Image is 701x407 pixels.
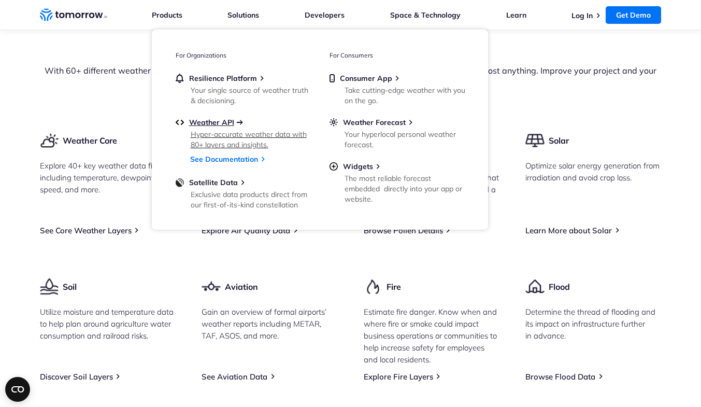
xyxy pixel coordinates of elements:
[364,372,433,382] a: Explore Fire Layers
[343,118,406,127] span: Weather Forecast
[606,6,661,24] a: Get Demo
[525,306,662,342] p: Determine the thread of flooding and its impact on infrastructure further in advance.
[40,38,662,58] h2: Explore Our Data Catalog
[330,162,338,171] img: plus-circle.svg
[330,162,464,202] a: WidgetsThe most reliable forecast embedded directly into your app or website.
[345,129,465,150] div: Your hyperlocal personal weather forecast.
[176,74,184,83] img: bell.svg
[340,74,392,83] span: Consumer App
[40,7,107,23] a: Home link
[390,10,461,20] a: Space & Technology
[152,10,182,20] a: Products
[225,281,258,292] h3: Aviation
[330,51,464,59] h3: For Consumers
[189,178,238,187] span: Satellite Data
[330,118,464,148] a: Weather ForecastYour hyperlocal personal weather forecast.
[330,74,335,83] img: mobile.svg
[571,11,593,20] a: Log In
[549,135,569,146] h3: Solar
[549,281,570,292] h3: Flood
[330,118,338,127] img: sun.svg
[190,155,258,164] a: See Documentation
[176,118,184,127] img: api.svg
[176,178,310,208] a: Satellite DataExclusive data products direct from our first-of-its-kind constellation
[202,226,290,235] a: Explore Air Quality Data
[227,10,259,20] a: Solutions
[343,162,373,171] span: Widgets
[189,118,234,127] span: Weather API
[63,135,117,146] h3: Weather Core
[5,377,30,402] button: Open CMP widget
[189,74,257,83] span: Resilience Platform
[345,173,465,204] div: The most reliable forecast embedded directly into your app or website.
[176,74,310,104] a: Resilience PlatformYour single source of weather truth & decisioning.
[202,306,338,342] p: Gain an overview of formal airports’ weather reports including METAR, TAF, ASOS, and more.
[506,10,526,20] a: Learn
[40,306,176,342] p: Utilize moisture and temperature data to help plan around agriculture water consumption and railr...
[387,281,401,292] h3: Fire
[202,372,267,382] a: See Aviation Data
[305,10,345,20] a: Developers
[40,372,113,382] a: Discover Soil Layers
[176,51,310,59] h3: For Organizations
[191,85,311,106] div: Your single source of weather truth & decisioning.
[191,189,311,210] div: Exclusive data products direct from our first-of-its-kind constellation
[330,74,464,104] a: Consumer AppTake cutting-edge weather with you on the go.
[364,226,443,235] a: Browse Pollen Details
[176,178,184,187] img: satellite-data-menu.png
[40,64,662,89] p: With 60+ different weather data fields possible, including air quality, pollen count, and fire in...
[40,160,176,195] p: Explore 40+ key weather data fields, including temperature, dewpoint, wind speed, and more.
[525,372,595,382] a: Browse Flood Data
[364,306,500,366] p: Estimate fire danger. Know when and where fire or smoke could impact business operations or commu...
[525,160,662,184] p: Optimize solar energy generation from irradiation and avoid crop loss.
[191,129,311,150] div: Hyper-accurate weather data with 80+ layers and insights.
[525,226,612,235] a: Learn More about Solar
[176,118,310,148] a: Weather APIHyper-accurate weather data with 80+ layers and insights.
[345,85,465,106] div: Take cutting-edge weather with you on the go.
[40,226,132,235] a: See Core Weather Layers
[63,281,77,292] h3: Soil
